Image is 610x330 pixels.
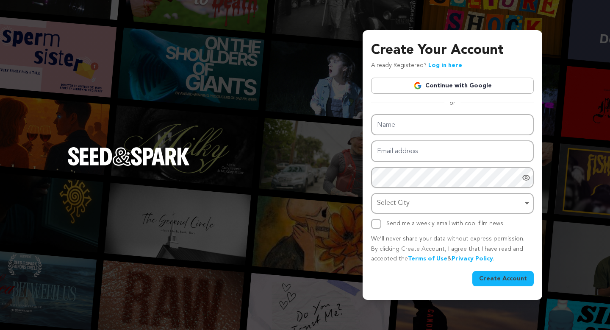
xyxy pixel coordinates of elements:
a: Log in here [428,62,462,68]
img: Seed&Spark Logo [68,147,190,166]
button: Create Account [472,271,534,286]
div: Select City [377,197,523,210]
p: Already Registered? [371,61,462,71]
a: Show password as plain text. Warning: this will display your password on the screen. [522,173,530,182]
h3: Create Your Account [371,40,534,61]
a: Privacy Policy [452,256,493,262]
input: Name [371,114,534,136]
img: Google logo [413,81,422,90]
p: We’ll never share your data without express permission. By clicking Create Account, I agree that ... [371,234,534,264]
a: Seed&Spark Homepage [68,147,190,183]
span: or [444,99,460,107]
a: Terms of Use [408,256,447,262]
label: Send me a weekly email with cool film news [386,221,503,227]
a: Continue with Google [371,78,534,94]
input: Email address [371,140,534,162]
